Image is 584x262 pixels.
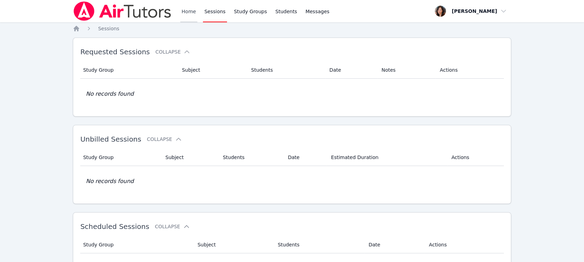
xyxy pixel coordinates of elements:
[80,62,177,79] th: Study Group
[98,25,119,32] a: Sessions
[377,62,435,79] th: Notes
[80,79,503,109] td: No records found
[283,149,327,166] th: Date
[80,48,150,56] span: Requested Sessions
[161,149,219,166] th: Subject
[325,62,377,79] th: Date
[247,62,325,79] th: Students
[425,236,504,253] th: Actions
[273,236,364,253] th: Students
[80,135,141,143] span: Unbilled Sessions
[305,8,329,15] span: Messages
[73,25,511,32] nav: Breadcrumb
[80,236,193,253] th: Study Group
[219,149,283,166] th: Students
[178,62,247,79] th: Subject
[147,136,182,143] button: Collapse
[156,48,190,55] button: Collapse
[155,223,190,230] button: Collapse
[193,236,273,253] th: Subject
[80,222,149,231] span: Scheduled Sessions
[447,149,503,166] th: Actions
[73,1,172,21] img: Air Tutors
[435,62,503,79] th: Actions
[80,166,503,197] td: No records found
[98,26,119,31] span: Sessions
[364,236,425,253] th: Date
[80,149,161,166] th: Study Group
[327,149,447,166] th: Estimated Duration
